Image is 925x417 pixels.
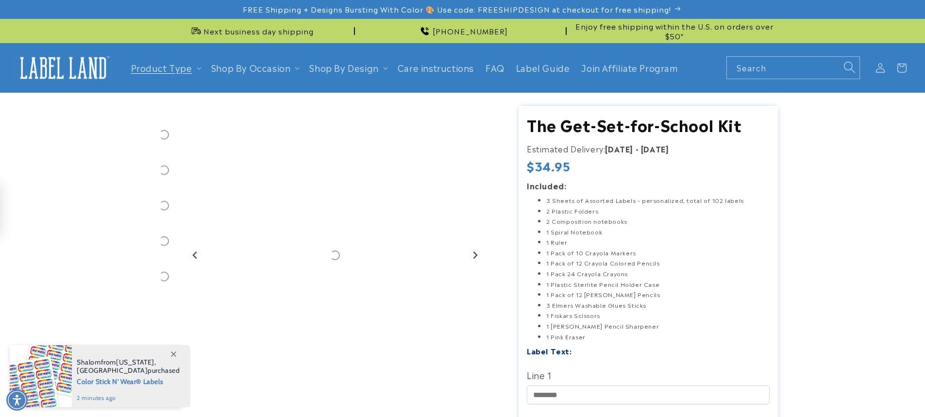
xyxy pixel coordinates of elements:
a: Join Affiliate Program [575,56,684,79]
a: Product Type [131,61,192,74]
a: Shop By Design [309,61,378,74]
label: Line 1 [527,367,770,383]
h1: The Get-Set-for-School Kit [527,115,770,135]
li: 1 Pink Eraser [546,332,770,342]
div: Go to slide 2 [147,83,181,117]
span: FAQ [486,62,505,73]
li: 1 [PERSON_NAME] Pencil Sharpener [546,321,770,332]
span: Label Guide [516,62,570,73]
summary: Shop By Design [303,56,391,79]
li: 1 Pack of 12 Crayola Colored Pencils [546,258,770,268]
a: Care instructions [392,56,480,79]
div: Go to slide 4 [147,153,181,187]
span: Shop By Occasion [211,62,291,73]
li: 1 Pack 24 Crayola Crayons [546,268,770,279]
span: Join Affiliate Program [581,62,678,73]
a: FAQ [480,56,510,79]
summary: Product Type [125,56,205,79]
div: Go to slide 7 [147,260,181,294]
div: Accessibility Menu [6,389,28,411]
li: 1 Pack of 12 [PERSON_NAME] Pencils [546,289,770,300]
div: Announcement [359,19,567,43]
p: Estimated Delivery: [527,142,770,156]
li: 2 Plastic Folders [546,206,770,217]
span: [GEOGRAPHIC_DATA] [77,366,148,375]
div: Go to slide 5 [147,189,181,223]
strong: [DATE] [605,143,633,154]
li: 3 Sheets of Assorted Labels – personalized, total of 102 labels [546,195,770,206]
span: from , purchased [77,358,180,375]
span: Enjoy free shipping within the U.S. on orders over $50* [571,21,778,40]
div: Go to slide 3 [147,118,181,152]
div: Go to slide 6 [147,224,181,258]
li: 3 Elmers Washable Glues Sticks [546,300,770,311]
img: Label Land [15,53,112,83]
li: 2 Composition notebooks [546,216,770,227]
div: Announcement [571,19,778,43]
span: FREE Shipping + Designs Bursting With Color 🎨 Use code: FREESHIPDESIGN at checkout for free shipp... [243,4,671,14]
span: Next business day shipping [203,26,314,36]
button: Previous slide [189,249,202,262]
strong: [DATE] [641,143,669,154]
span: Care instructions [398,62,474,73]
li: 1 Ruler [546,237,770,248]
li: 1 Pack of 10 Crayola Markers [546,248,770,258]
div: Announcement [147,19,355,43]
media-gallery: Gallery Viewer [147,106,494,409]
strong: - [636,143,639,154]
span: Shalom [77,358,101,367]
a: Label Land [11,49,116,86]
button: Next slide [468,249,481,262]
li: 1 Spiral Notebook [546,227,770,237]
button: Search [839,56,860,78]
label: Label Text: [527,345,572,356]
li: 1 Fiskars Scissors [546,310,770,321]
strong: Included: [527,180,566,191]
summary: Shop By Occasion [205,56,304,79]
span: [US_STATE] [116,358,154,367]
span: [PHONE_NUMBER] [433,26,508,36]
span: $34.95 [527,158,571,173]
li: 1 Plastic Sterlite Pencil Holder Case [546,279,770,290]
a: Label Guide [510,56,576,79]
